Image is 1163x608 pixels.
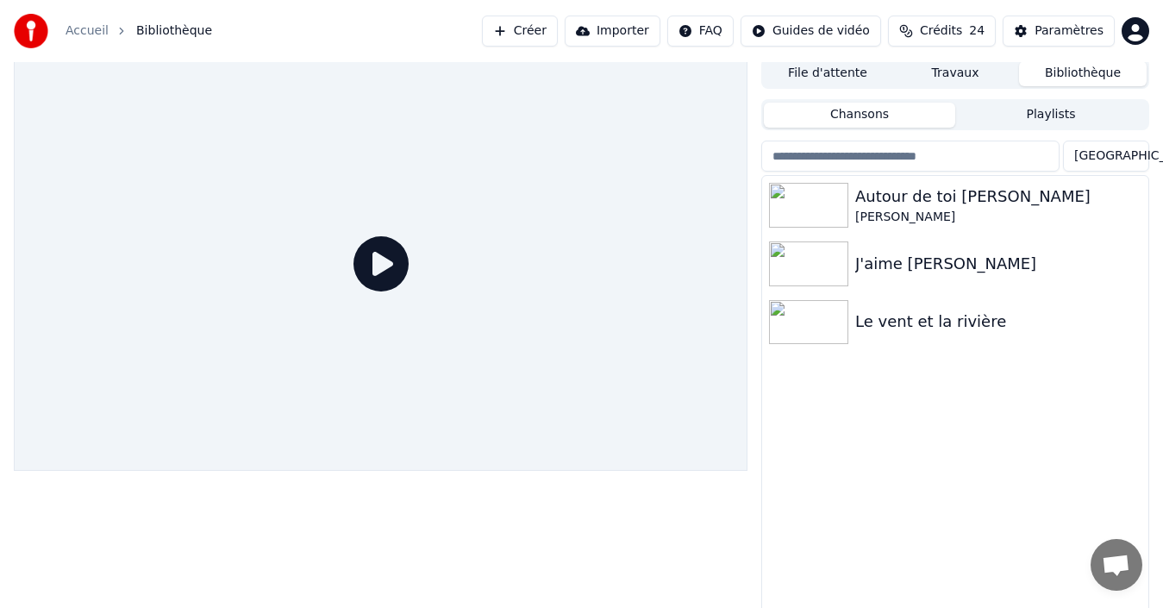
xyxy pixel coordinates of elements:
button: Crédits24 [888,16,996,47]
button: Créer [482,16,558,47]
button: Paramètres [1003,16,1115,47]
button: Chansons [764,103,955,128]
div: J'aime [PERSON_NAME] [855,252,1141,276]
a: Ouvrir le chat [1091,539,1142,591]
div: [PERSON_NAME] [855,209,1141,226]
img: youka [14,14,48,48]
button: Travaux [891,61,1019,86]
span: Bibliothèque [136,22,212,40]
button: File d'attente [764,61,891,86]
div: Paramètres [1035,22,1104,40]
a: Accueil [66,22,109,40]
button: Playlists [955,103,1147,128]
button: FAQ [667,16,734,47]
button: Importer [565,16,660,47]
span: 24 [969,22,985,40]
nav: breadcrumb [66,22,212,40]
div: Le vent et la rivière [855,310,1141,334]
button: Guides de vidéo [741,16,881,47]
span: Crédits [920,22,962,40]
button: Bibliothèque [1019,61,1147,86]
div: Autour de toi [PERSON_NAME] [855,185,1141,209]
